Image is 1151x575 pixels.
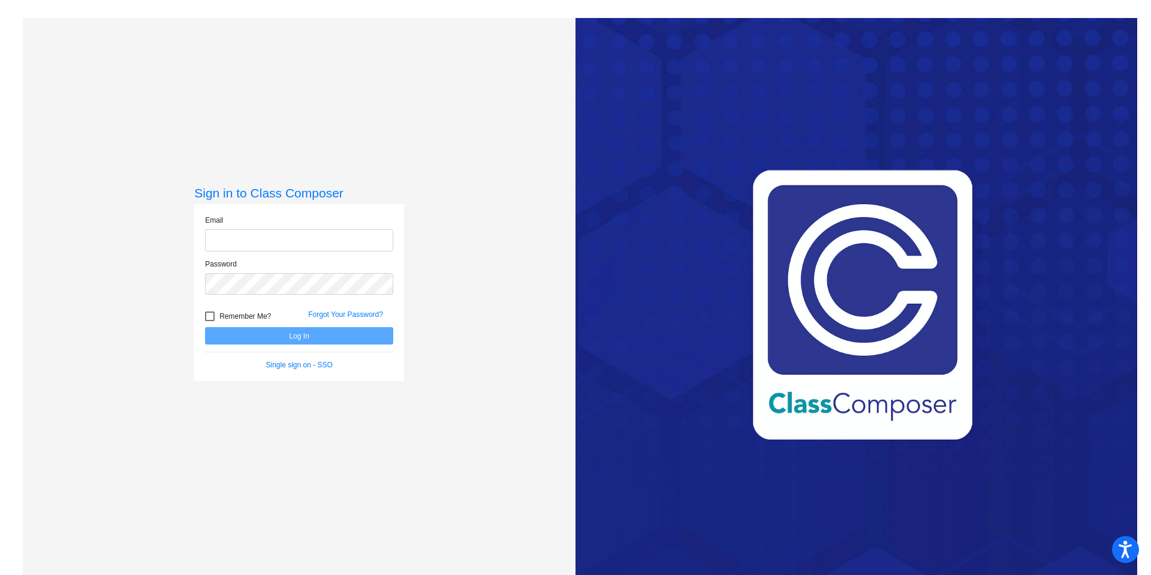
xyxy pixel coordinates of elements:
label: Email [205,215,223,226]
a: Forgot Your Password? [308,310,383,319]
span: Remember Me? [219,309,271,324]
label: Password [205,259,237,269]
a: Single sign on - SSO [266,361,333,369]
h3: Sign in to Class Composer [194,185,404,200]
button: Log In [205,327,393,345]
